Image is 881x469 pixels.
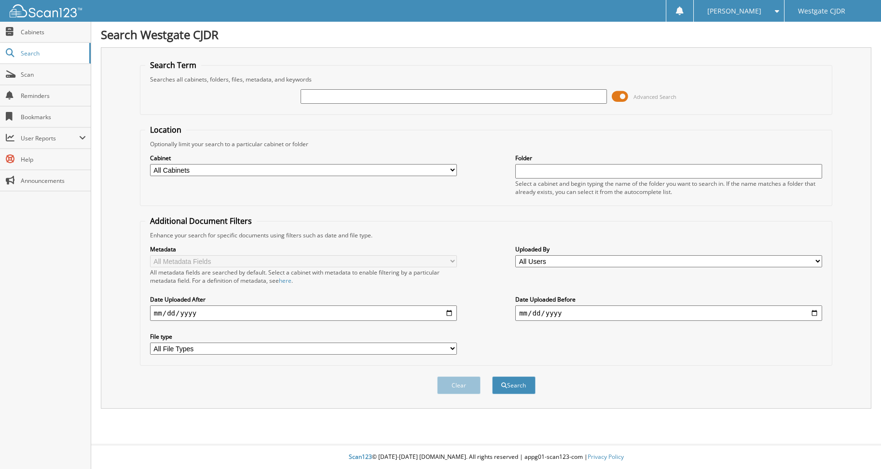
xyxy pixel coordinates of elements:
[150,305,457,321] input: start
[515,305,822,321] input: end
[10,4,82,17] img: scan123-logo-white.svg
[101,27,871,42] h1: Search Westgate CJDR
[150,295,457,303] label: Date Uploaded After
[150,154,457,162] label: Cabinet
[91,445,881,469] div: © [DATE]-[DATE] [DOMAIN_NAME]. All rights reserved | appg01-scan123-com |
[437,376,481,394] button: Clear
[145,140,827,148] div: Optionally limit your search to a particular cabinet or folder
[707,8,761,14] span: [PERSON_NAME]
[21,113,86,121] span: Bookmarks
[21,155,86,164] span: Help
[21,92,86,100] span: Reminders
[150,268,457,285] div: All metadata fields are searched by default. Select a cabinet with metadata to enable filtering b...
[798,8,845,14] span: Westgate CJDR
[279,276,291,285] a: here
[588,453,624,461] a: Privacy Policy
[515,295,822,303] label: Date Uploaded Before
[145,231,827,239] div: Enhance your search for specific documents using filters such as date and file type.
[21,70,86,79] span: Scan
[145,124,186,135] legend: Location
[145,75,827,83] div: Searches all cabinets, folders, files, metadata, and keywords
[145,60,201,70] legend: Search Term
[21,134,79,142] span: User Reports
[633,93,676,100] span: Advanced Search
[349,453,372,461] span: Scan123
[21,177,86,185] span: Announcements
[145,216,257,226] legend: Additional Document Filters
[150,245,457,253] label: Metadata
[21,49,84,57] span: Search
[515,154,822,162] label: Folder
[515,245,822,253] label: Uploaded By
[515,179,822,196] div: Select a cabinet and begin typing the name of the folder you want to search in. If the name match...
[492,376,536,394] button: Search
[21,28,86,36] span: Cabinets
[150,332,457,341] label: File type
